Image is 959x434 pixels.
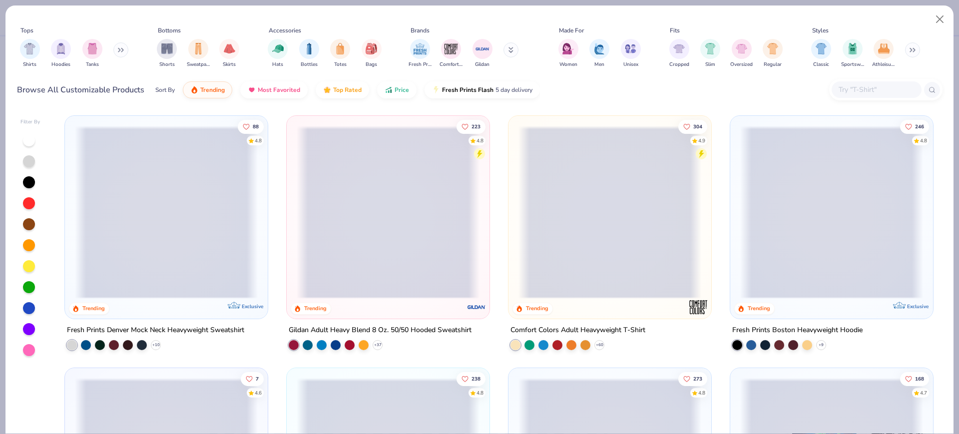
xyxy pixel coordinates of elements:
div: filter for Women [558,39,578,68]
span: 5 day delivery [495,84,532,96]
span: 304 [693,124,702,129]
span: Fresh Prints [409,61,432,68]
div: filter for Comfort Colors [440,39,463,68]
div: filter for Slim [700,39,720,68]
span: Cropped [669,61,689,68]
button: Price [377,81,417,98]
span: Price [395,86,409,94]
button: filter button [730,39,753,68]
div: filter for Classic [811,39,831,68]
button: filter button [811,39,831,68]
span: Shorts [159,61,175,68]
div: filter for Gildan [473,39,492,68]
img: Cropped Image [673,43,685,54]
img: Comfort Colors Image [444,41,459,56]
img: Gildan logo [467,297,486,317]
img: Fresh Prints Image [413,41,428,56]
span: Bottles [301,61,318,68]
span: Exclusive [907,303,928,310]
button: filter button [219,39,239,68]
span: 88 [253,124,259,129]
span: Regular [764,61,782,68]
button: filter button [589,39,609,68]
span: 238 [472,376,480,381]
span: + 10 [152,342,160,348]
button: filter button [700,39,720,68]
img: TopRated.gif [323,86,331,94]
img: Totes Image [335,43,346,54]
span: 273 [693,376,702,381]
button: filter button [558,39,578,68]
button: filter button [841,39,864,68]
span: Totes [334,61,347,68]
div: Sort By [155,85,175,94]
div: filter for Shorts [157,39,177,68]
img: Oversized Image [736,43,747,54]
button: Close [931,10,950,29]
span: Men [594,61,604,68]
button: filter button [621,39,641,68]
div: 4.9 [698,137,705,144]
button: filter button [157,39,177,68]
div: filter for Unisex [621,39,641,68]
div: Fits [670,26,680,35]
button: filter button [473,39,492,68]
div: filter for Bottles [299,39,319,68]
img: Hats Image [272,43,284,54]
span: Women [559,61,577,68]
span: Sportswear [841,61,864,68]
img: Hoodies Image [55,43,66,54]
div: Made For [559,26,584,35]
div: filter for Sportswear [841,39,864,68]
div: Gildan Adult Heavy Blend 8 Oz. 50/50 Hooded Sweatshirt [289,324,472,337]
button: Like [457,119,485,133]
button: filter button [440,39,463,68]
img: Classic Image [816,43,827,54]
div: Comfort Colors Adult Heavyweight T-Shirt [510,324,645,337]
img: Bottles Image [304,43,315,54]
img: Men Image [594,43,605,54]
span: Trending [200,86,225,94]
button: filter button [763,39,783,68]
div: filter for Sweatpants [187,39,210,68]
div: filter for Fresh Prints [409,39,432,68]
button: filter button [409,39,432,68]
img: Sportswear Image [847,43,858,54]
button: filter button [51,39,71,68]
span: Top Rated [333,86,362,94]
button: Like [678,372,707,386]
span: Oversized [730,61,753,68]
div: Fresh Prints Denver Mock Neck Heavyweight Sweatshirt [67,324,244,337]
img: Tanks Image [87,43,98,54]
button: filter button [299,39,319,68]
span: + 37 [374,342,382,348]
img: Comfort Colors logo [688,297,708,317]
img: flash.gif [432,86,440,94]
span: 223 [472,124,480,129]
span: 7 [256,376,259,381]
div: filter for Men [589,39,609,68]
img: Slim Image [705,43,716,54]
button: Fresh Prints Flash5 day delivery [425,81,540,98]
div: filter for Hats [268,39,288,68]
div: Styles [812,26,829,35]
span: Exclusive [242,303,263,310]
button: filter button [330,39,350,68]
img: Skirts Image [224,43,235,54]
button: Like [241,372,264,386]
span: Classic [813,61,829,68]
span: Fresh Prints Flash [442,86,493,94]
div: filter for Athleisure [872,39,895,68]
span: Most Favorited [258,86,300,94]
span: Gildan [475,61,489,68]
img: Bags Image [366,43,377,54]
img: Athleisure Image [878,43,890,54]
div: 4.8 [698,389,705,397]
button: Top Rated [316,81,369,98]
div: Brands [411,26,430,35]
img: Sweatpants Image [193,43,204,54]
div: filter for Totes [330,39,350,68]
img: Regular Image [767,43,779,54]
button: Like [900,119,929,133]
div: Tops [20,26,33,35]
